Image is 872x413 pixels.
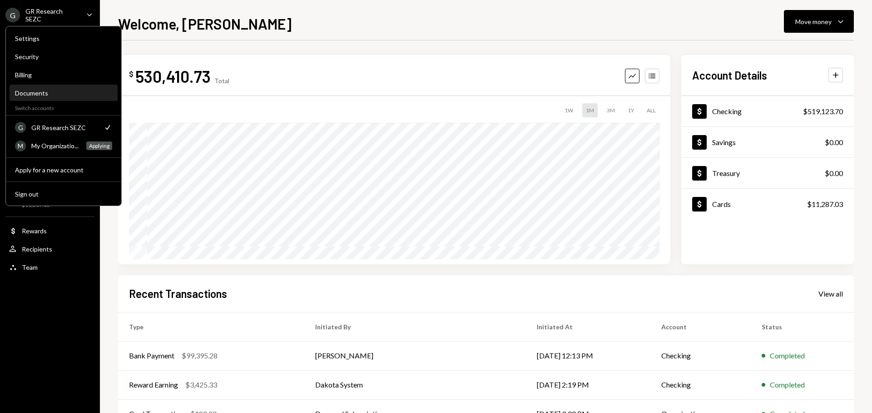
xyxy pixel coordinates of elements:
div: Sign out [15,190,112,198]
div: Completed [770,350,805,361]
div: Checking [712,107,742,116]
div: 1M [582,103,598,117]
div: Documents [15,89,112,97]
div: $519,123.70 [803,106,843,117]
div: $11,287.03 [807,199,843,210]
button: Apply for a new account [10,162,118,178]
div: Switch accounts [6,103,121,111]
a: Savings$0.00 [681,127,854,157]
div: $ [129,70,134,79]
button: Sign out [10,186,118,202]
a: Rewards [5,222,94,239]
div: $3,425.33 [185,379,217,390]
a: Billing [10,66,118,83]
th: Type [118,312,304,341]
button: Move money [784,10,854,33]
div: Settings [15,35,112,42]
div: GR Research SEZC [31,124,98,131]
div: G [15,122,26,133]
td: Dakota System [304,370,526,399]
th: Initiated By [304,312,526,341]
div: Reward Earning [129,379,178,390]
td: Checking [650,370,751,399]
a: Security [10,48,118,65]
div: G [5,8,20,22]
a: MMy Organizatio...Applying [10,137,118,154]
div: Bank Payment [129,350,174,361]
div: 3M [603,103,619,117]
div: Apply for a new account [15,166,112,174]
div: Rewards [22,227,47,235]
a: Treasury$0.00 [681,158,854,188]
div: 1Y [624,103,638,117]
div: Move money [795,17,832,26]
div: ALL [643,103,659,117]
a: Documents [10,85,118,101]
th: Initiated At [526,312,650,341]
div: 1W [561,103,577,117]
a: Team [5,259,94,275]
td: Checking [650,341,751,370]
div: Applying [86,141,112,150]
div: Billing [15,71,112,79]
td: [PERSON_NAME] [304,341,526,370]
div: Team [22,263,38,271]
div: Cards [712,200,731,208]
div: Total [214,77,229,85]
div: $0.00 [825,168,843,179]
div: M [15,141,26,151]
h2: Recent Transactions [129,286,227,301]
a: Checking$519,123.70 [681,96,854,126]
div: GR Research SEZC [25,7,79,23]
h1: Welcome, [PERSON_NAME] [118,15,292,33]
div: Treasury [712,169,740,177]
div: My Organizatio... [31,142,81,150]
a: Recipients [5,241,94,257]
th: Account [650,312,751,341]
td: [DATE] 2:19 PM [526,370,650,399]
a: View all [818,288,843,298]
td: [DATE] 12:13 PM [526,341,650,370]
div: Savings [712,138,736,146]
div: $99,395.28 [182,350,218,361]
div: Security [15,53,112,60]
th: Status [751,312,854,341]
a: Cards$11,287.03 [681,189,854,219]
div: Recipients [22,245,52,253]
div: $0.00 [825,137,843,148]
div: View all [818,289,843,298]
div: Completed [770,379,805,390]
h2: Account Details [692,68,767,83]
a: Settings [10,30,118,46]
div: 530,410.73 [135,66,211,86]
